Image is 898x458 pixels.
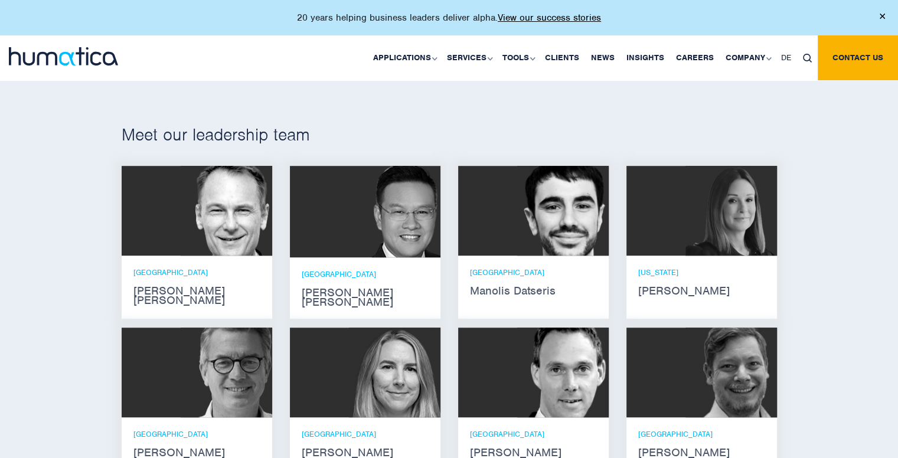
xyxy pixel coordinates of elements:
a: Contact us [818,35,898,80]
a: Company [720,35,775,80]
img: Jen Jee Chan [340,166,440,257]
strong: [PERSON_NAME] [638,286,765,296]
a: Clients [539,35,585,80]
strong: [PERSON_NAME] [470,448,597,457]
span: DE [781,53,791,63]
strong: [PERSON_NAME] [133,448,260,457]
strong: Manolis Datseris [470,286,597,296]
p: [GEOGRAPHIC_DATA] [638,429,765,439]
p: 20 years helping business leaders deliver alpha. [297,12,601,24]
p: [GEOGRAPHIC_DATA] [133,429,260,439]
p: [GEOGRAPHIC_DATA] [470,429,597,439]
p: [GEOGRAPHIC_DATA] [302,429,429,439]
strong: [PERSON_NAME] [PERSON_NAME] [133,286,260,305]
img: logo [9,47,118,66]
p: [GEOGRAPHIC_DATA] [470,267,597,277]
a: DE [775,35,797,80]
a: Services [441,35,497,80]
p: [GEOGRAPHIC_DATA] [133,267,260,277]
img: Andreas Knobloch [517,328,609,417]
p: [GEOGRAPHIC_DATA] [302,269,429,279]
strong: [PERSON_NAME] [PERSON_NAME] [302,288,429,307]
a: Tools [497,35,539,80]
img: Melissa Mounce [685,166,777,256]
a: Insights [621,35,670,80]
strong: [PERSON_NAME] [638,448,765,457]
strong: [PERSON_NAME] [302,448,429,457]
img: Manolis Datseris [517,166,609,256]
h2: Meet our leadership team [122,124,777,145]
img: search_icon [803,54,812,63]
img: Zoë Fox [349,328,440,417]
a: Applications [367,35,441,80]
img: Claudio Limacher [685,328,777,417]
a: Careers [670,35,720,80]
a: News [585,35,621,80]
img: Jan Löning [181,328,272,417]
p: [US_STATE] [638,267,765,277]
img: Andros Payne [181,166,272,256]
a: View our success stories [498,12,601,24]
